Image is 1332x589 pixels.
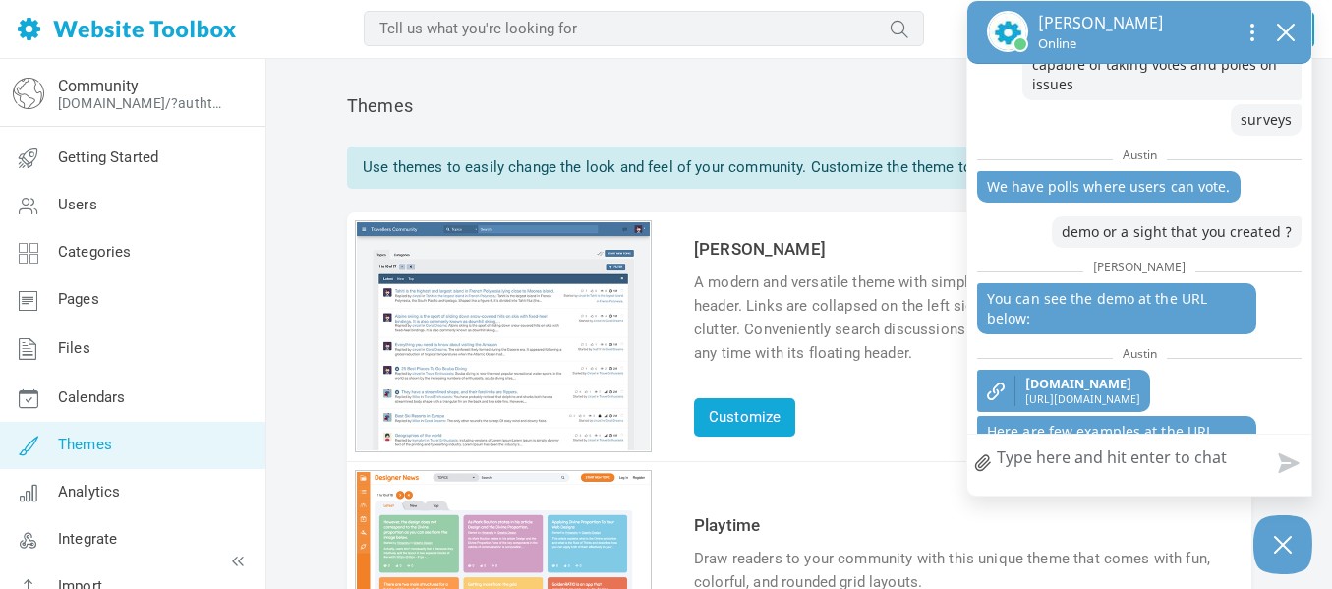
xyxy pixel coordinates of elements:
[1235,16,1270,47] button: Open chat options menu
[58,196,97,213] span: Users
[1253,515,1312,574] button: Close Chatbox
[967,441,999,486] a: file upload
[1025,376,1140,392] span: [DOMAIN_NAME]
[58,530,117,548] span: Integrate
[58,148,158,166] span: Getting Started
[13,78,44,109] img: globe-icon.png
[364,11,924,46] input: Tell us what you're looking for
[694,515,760,535] a: Playtime
[689,232,1222,265] td: [PERSON_NAME]
[1052,216,1302,248] p: demo or a sight that you created ?
[967,64,1311,443] div: chat
[357,437,650,454] a: Customize theme
[1262,441,1311,486] button: Send message
[58,436,112,453] span: Themes
[58,243,132,261] span: Categories
[58,77,139,95] a: Community
[1038,34,1164,53] p: Online
[694,398,795,437] a: Customize
[1025,392,1140,406] span: [URL][DOMAIN_NAME]
[977,171,1241,203] p: We have polls where users can vote.
[987,376,1140,406] a: [DOMAIN_NAME][URL][DOMAIN_NAME]
[987,11,1028,52] img: Nikhitha's profile picture
[58,339,90,357] span: Files
[694,270,1217,365] div: A modern and versatile theme with simple layouts and a prominent colored header. Links are collap...
[58,388,125,406] span: Calendars
[357,222,650,450] img: angela_thumb.jpg
[977,283,1256,334] p: You can see the demo at the URL below:
[1113,143,1167,167] span: Austin
[58,95,229,111] a: [DOMAIN_NAME]/?authtoken=35a61b19bbf3b4346a871b3ffc7196e2&rememberMe=1
[1270,18,1302,45] button: close chatbox
[1113,341,1167,366] span: Austin
[347,93,1251,127] div: Themes
[58,290,99,308] span: Pages
[1038,11,1164,34] p: [PERSON_NAME]
[1231,104,1302,136] p: surveys
[347,147,1251,189] div: Use themes to easily change the look and feel of your community. Customize the theme to change it...
[1022,49,1302,100] p: capable of taking votes and poles on issues
[977,416,1256,467] p: Here are few examples at the URL below:
[1083,255,1195,279] span: [PERSON_NAME]
[58,483,120,501] span: Analytics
